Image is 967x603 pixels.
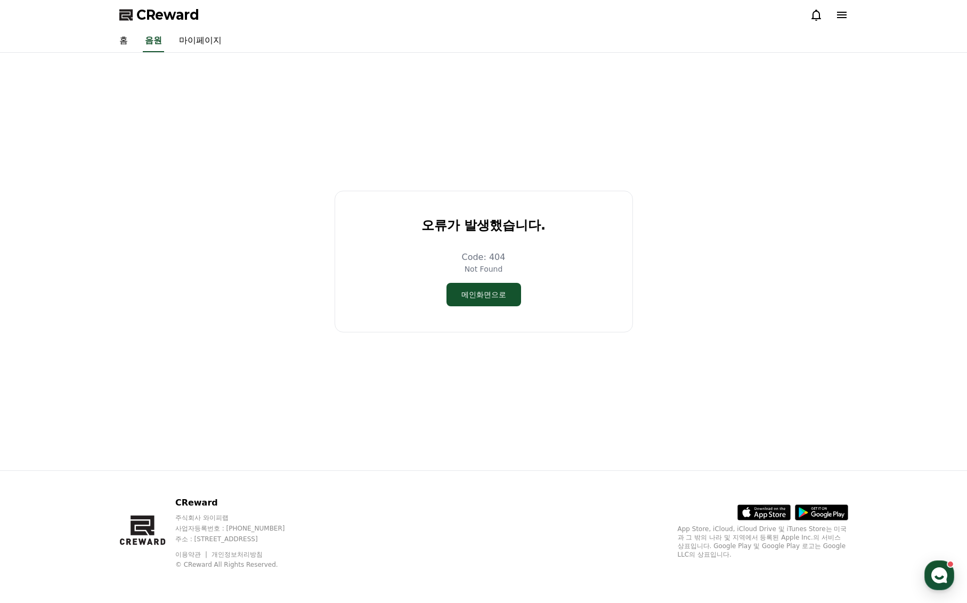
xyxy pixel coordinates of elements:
button: 메인화면으로 [446,283,521,306]
p: 오류가 발생했습니다. [421,217,546,234]
p: © CReward All Rights Reserved. [175,560,305,569]
p: 주식회사 와이피랩 [175,514,305,522]
span: CReward [136,6,199,23]
p: CReward [175,496,305,509]
p: 주소 : [STREET_ADDRESS] [175,535,305,543]
a: 이용약관 [175,551,209,558]
p: App Store, iCloud, iCloud Drive 및 iTunes Store는 미국과 그 밖의 나라 및 지역에서 등록된 Apple Inc.의 서비스 상표입니다. Goo... [678,525,848,559]
p: 사업자등록번호 : [PHONE_NUMBER] [175,524,305,533]
a: 홈 [111,30,136,52]
a: 마이페이지 [170,30,230,52]
a: 개인정보처리방침 [212,551,263,558]
a: CReward [119,6,199,23]
p: Code: 404 [462,251,506,264]
p: Not Found [465,264,503,274]
a: 음원 [143,30,164,52]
